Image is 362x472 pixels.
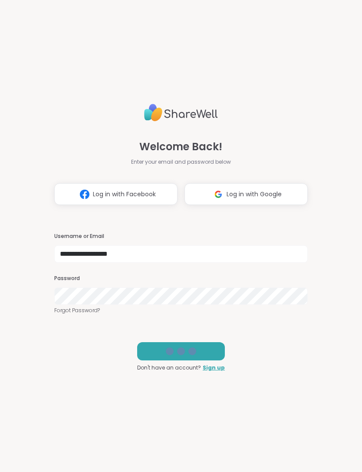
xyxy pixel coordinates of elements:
[203,364,225,372] a: Sign up
[54,233,308,240] h3: Username or Email
[139,139,222,155] span: Welcome Back!
[131,158,231,166] span: Enter your email and password below
[144,100,218,125] img: ShareWell Logo
[54,307,308,314] a: Forgot Password?
[137,364,201,372] span: Don't have an account?
[54,275,308,282] h3: Password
